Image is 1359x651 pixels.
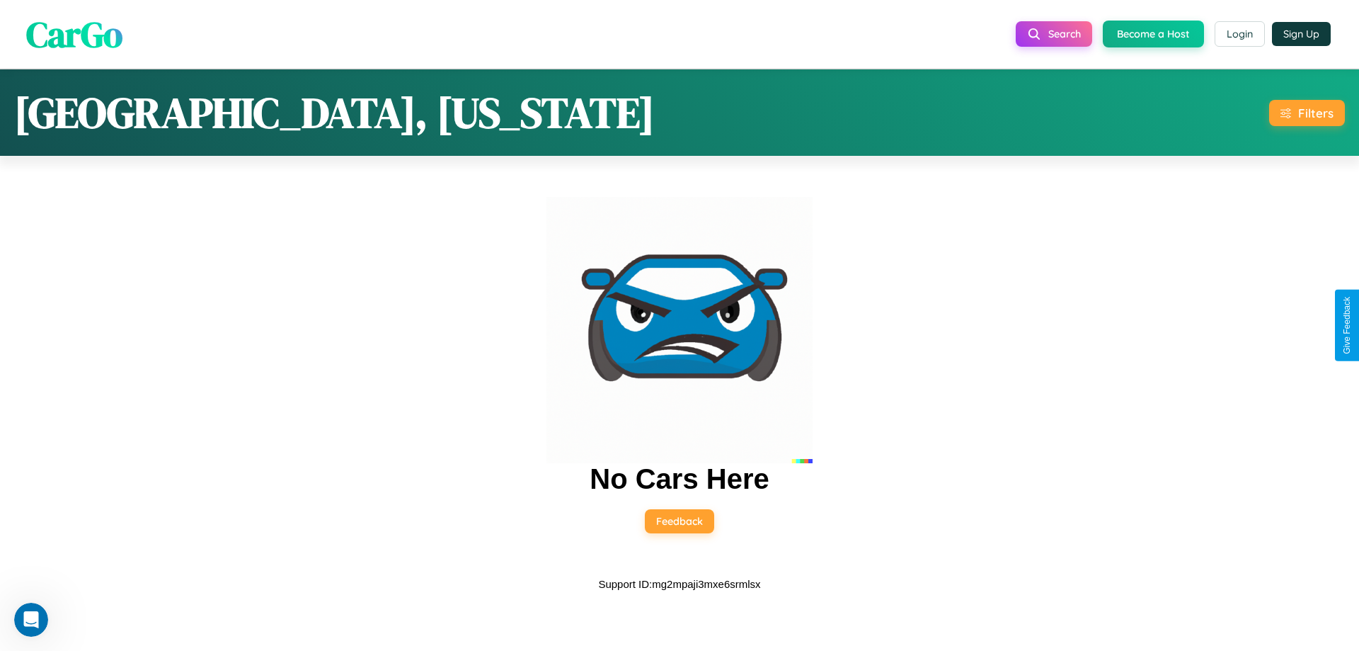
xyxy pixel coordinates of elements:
img: car [546,197,813,463]
button: Sign Up [1272,22,1331,46]
button: Search [1016,21,1092,47]
span: Search [1048,28,1081,40]
h1: [GEOGRAPHIC_DATA], [US_STATE] [14,84,655,142]
iframe: Intercom live chat [14,603,48,637]
h2: No Cars Here [590,463,769,495]
div: Filters [1298,106,1334,120]
div: Give Feedback [1342,297,1352,354]
button: Login [1215,21,1265,47]
button: Filters [1269,100,1345,126]
button: Become a Host [1103,21,1204,47]
span: CarGo [26,9,122,58]
p: Support ID: mg2mpaji3mxe6srmlsx [598,574,760,594]
button: Feedback [645,509,714,533]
